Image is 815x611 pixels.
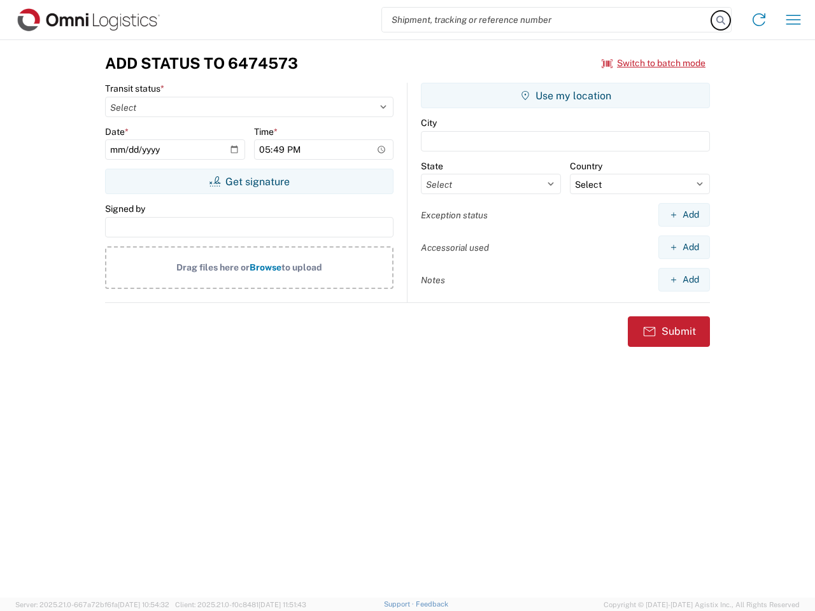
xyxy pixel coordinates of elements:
[570,160,602,172] label: Country
[175,601,306,608] span: Client: 2025.21.0-f0c8481
[281,262,322,272] span: to upload
[658,235,710,259] button: Add
[421,274,445,286] label: Notes
[105,54,298,73] h3: Add Status to 6474573
[658,203,710,227] button: Add
[254,126,278,137] label: Time
[250,262,281,272] span: Browse
[118,601,169,608] span: [DATE] 10:54:32
[176,262,250,272] span: Drag files here or
[604,599,800,610] span: Copyright © [DATE]-[DATE] Agistix Inc., All Rights Reserved
[105,203,145,214] label: Signed by
[15,601,169,608] span: Server: 2025.21.0-667a72bf6fa
[416,600,448,608] a: Feedback
[382,8,712,32] input: Shipment, tracking or reference number
[421,117,437,129] label: City
[421,209,488,221] label: Exception status
[421,160,443,172] label: State
[421,83,710,108] button: Use my location
[105,83,164,94] label: Transit status
[421,242,489,253] label: Accessorial used
[628,316,710,347] button: Submit
[259,601,306,608] span: [DATE] 11:51:43
[105,126,129,137] label: Date
[658,268,710,291] button: Add
[602,53,705,74] button: Switch to batch mode
[105,169,393,194] button: Get signature
[384,600,416,608] a: Support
